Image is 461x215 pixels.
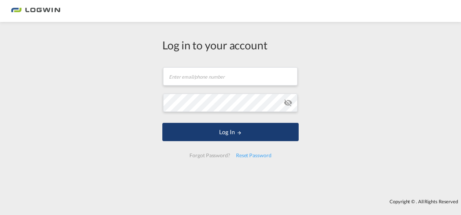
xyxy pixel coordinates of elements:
input: Enter email/phone number [163,67,298,86]
div: Forgot Password? [187,149,233,162]
div: Reset Password [233,149,274,162]
md-icon: icon-eye-off [284,98,292,107]
div: Log in to your account [162,37,299,53]
button: LOGIN [162,123,299,141]
img: bc73a0e0d8c111efacd525e4c8ad7d32.png [11,3,60,19]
